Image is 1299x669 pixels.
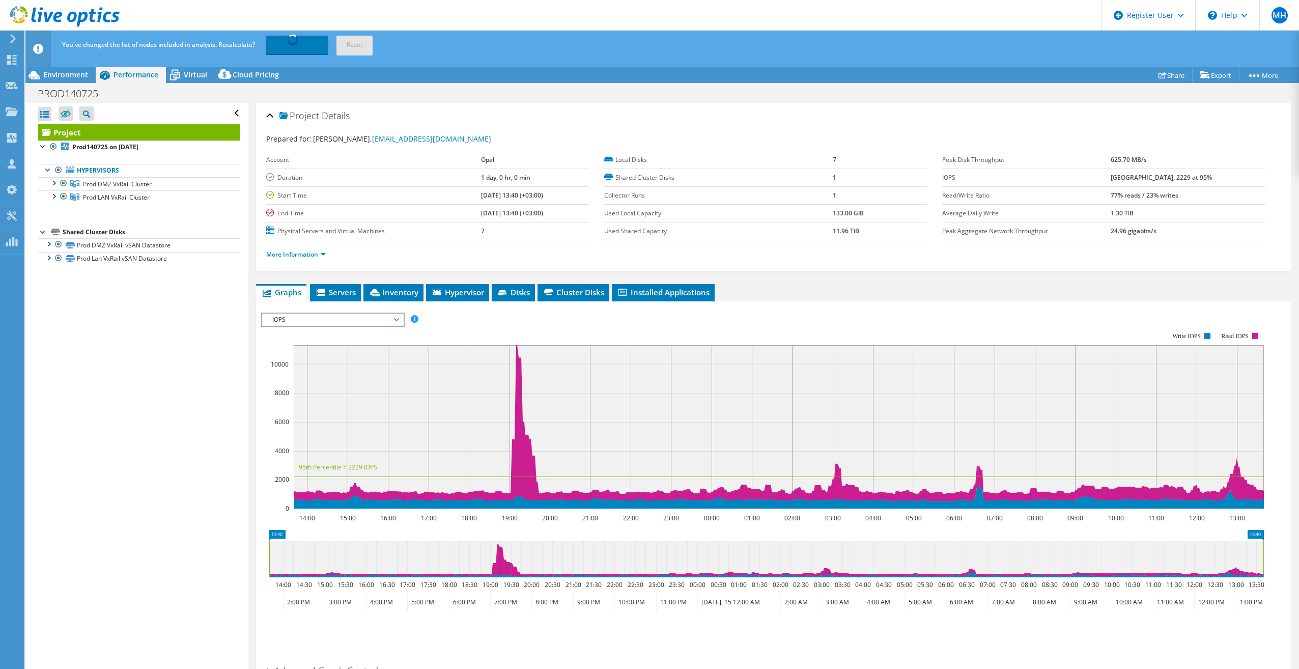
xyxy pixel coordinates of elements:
text: 21:30 [585,580,601,589]
h1: PROD140725 [33,88,114,99]
text: 19:30 [503,580,519,589]
b: 24.96 gigabits/s [1111,227,1156,235]
text: 23:00 [663,514,679,522]
label: IOPS [942,173,1111,183]
text: 08:00 [1027,514,1042,522]
label: Average Daily Write [942,208,1111,218]
label: Start Time [266,190,481,201]
text: 20:00 [542,514,557,522]
text: 18:00 [461,514,476,522]
text: 05:00 [906,514,921,522]
text: 11:00 [1148,514,1164,522]
text: 21:00 [582,514,598,522]
text: 16:30 [379,580,394,589]
label: Used Local Capacity [604,208,833,218]
b: 1 day, 0 hr, 0 min [481,173,530,182]
text: 22:00 [623,514,638,522]
a: Prod Lan VxRail vSAN Datastore [38,252,240,265]
a: Prod140725 on [DATE] [38,141,240,154]
span: Cluster Disks [543,287,604,297]
a: Prod DMZ VxRail Cluster [38,177,240,190]
text: 03:00 [813,580,829,589]
text: 10:00 [1104,580,1119,589]
text: 03:00 [825,514,840,522]
b: 77% reads / 23% writes [1111,191,1178,200]
a: Prod DMZ VxRail vSAN Datastore [38,238,240,252]
text: 08:00 [1021,580,1036,589]
text: 07:30 [1000,580,1015,589]
span: Details [322,109,350,122]
label: Local Disks [604,155,833,165]
text: 02:00 [784,514,800,522]
text: 13:00 [1229,514,1245,522]
a: More [1239,67,1286,83]
text: 17:00 [399,580,415,589]
span: Virtual [184,70,207,79]
text: 05:00 [896,580,912,589]
text: 10000 [271,360,289,369]
text: 06:30 [958,580,974,589]
text: 13:00 [1228,580,1244,589]
span: IOPS [267,314,398,326]
text: 18:00 [441,580,457,589]
span: Graphs [261,287,301,297]
label: Physical Servers and Virtual Machines [266,226,481,236]
a: [EMAIL_ADDRESS][DOMAIN_NAME] [372,134,491,144]
b: [DATE] 13:40 (+03:00) [481,191,543,200]
b: 11.96 TiB [833,227,859,235]
b: Prod140725 on [DATE] [72,143,138,151]
label: Collector Runs [604,190,833,201]
div: Shared Cluster Disks [63,226,240,238]
a: Share [1151,67,1193,83]
label: Peak Disk Throughput [942,155,1111,165]
span: Installed Applications [617,287,710,297]
span: Hypervisor [431,287,484,297]
span: Environment [43,70,88,79]
span: Prod LAN VxRail Cluster [83,193,150,202]
text: 02:00 [772,580,788,589]
text: 03:30 [834,580,850,589]
text: 07:00 [979,580,995,589]
label: Prepared for: [266,134,312,144]
text: 23:00 [648,580,664,589]
span: Servers [315,287,356,297]
text: 10:00 [1108,514,1123,522]
text: 12:30 [1207,580,1223,589]
text: 04:30 [876,580,891,589]
text: 18:30 [461,580,477,589]
text: 0 [286,504,289,513]
text: 09:00 [1067,514,1083,522]
span: Inventory [369,287,418,297]
b: 1.30 TiB [1111,209,1134,217]
label: Peak Aggregate Network Throughput [942,226,1111,236]
text: 20:00 [523,580,539,589]
text: 14:00 [299,514,315,522]
b: [GEOGRAPHIC_DATA], 2229 at 95% [1111,173,1212,182]
label: Shared Cluster Disks [604,173,833,183]
text: 8000 [275,388,289,397]
label: Used Shared Capacity [604,226,833,236]
b: 625.70 MB/s [1111,155,1147,164]
text: 19:00 [501,514,517,522]
text: 02:30 [793,580,808,589]
label: Duration [266,173,481,183]
span: You've changed the list of nodes included in analysis. Recalculate? [62,40,255,49]
span: Prod DMZ VxRail Cluster [83,180,152,188]
text: 15:30 [337,580,353,589]
b: [DATE] 13:40 (+03:00) [481,209,543,217]
text: 11:00 [1145,580,1161,589]
a: Recalculating... [266,36,328,54]
text: 00:30 [710,580,726,589]
a: Hypervisors [38,164,240,177]
span: Performance [114,70,158,79]
text: 16:00 [380,514,396,522]
label: End Time [266,208,481,218]
text: 4000 [275,447,289,455]
text: 21:00 [565,580,581,589]
text: 06:00 [938,580,953,589]
b: 7 [481,227,485,235]
span: Project [279,111,319,121]
text: 6000 [275,417,289,426]
text: 19:00 [482,580,498,589]
span: [PERSON_NAME], [313,134,491,144]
